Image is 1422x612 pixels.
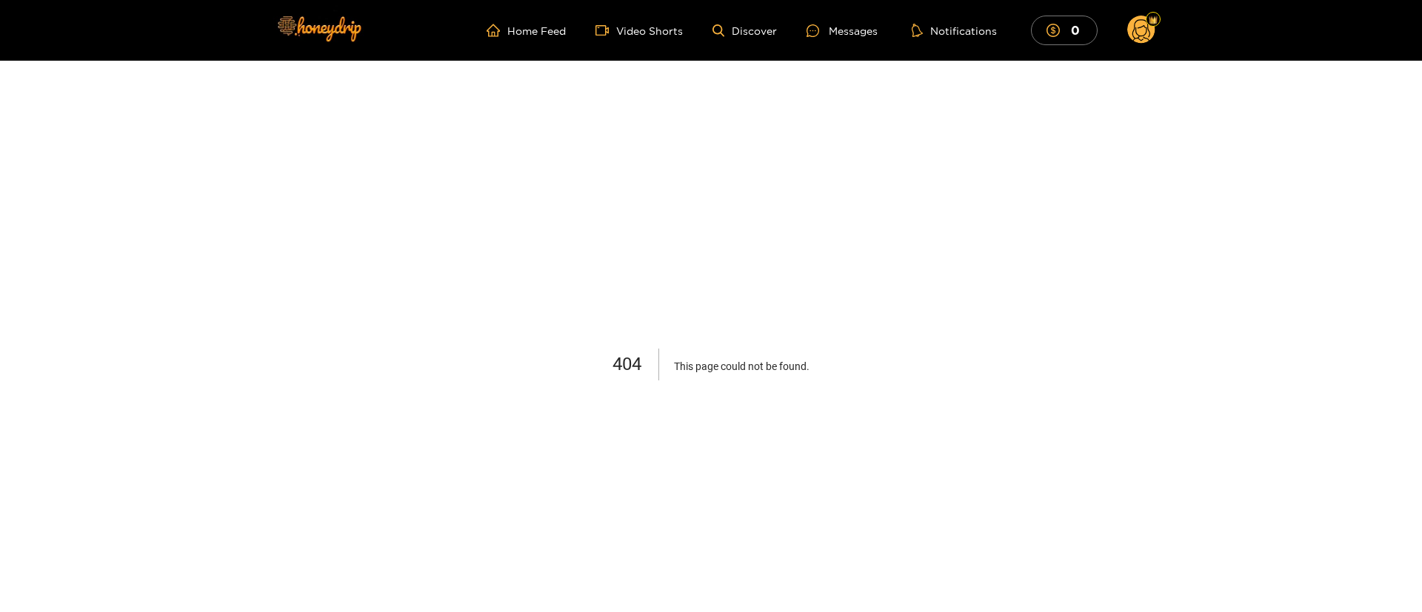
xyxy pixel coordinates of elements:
[674,349,810,385] h2: This page could not be found .
[807,22,878,39] div: Messages
[712,24,777,37] a: Discover
[1047,24,1067,37] span: dollar
[595,24,616,37] span: video-camera
[1069,22,1082,38] mark: 0
[487,24,566,37] a: Home Feed
[907,23,1001,38] button: Notifications
[595,24,683,37] a: Video Shorts
[1149,16,1158,24] img: Fan Level
[487,24,507,37] span: home
[612,349,659,380] h1: 404
[1031,16,1098,44] button: 0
